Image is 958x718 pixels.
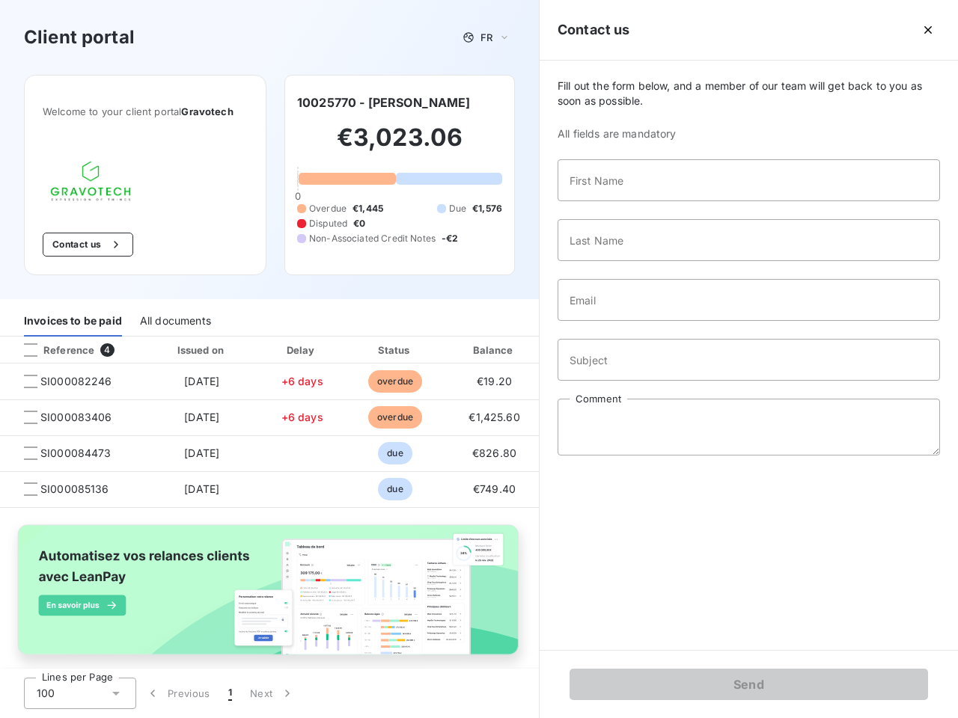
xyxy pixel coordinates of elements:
span: 0 [295,190,301,202]
span: €1,576 [472,202,502,215]
span: Disputed [309,217,347,230]
div: Status [351,343,440,358]
button: Next [241,678,304,709]
button: Previous [136,678,219,709]
span: €1,445 [353,202,383,215]
span: SI000084473 [40,446,112,461]
span: All fields are mandatory [558,126,940,141]
span: [DATE] [184,482,219,495]
span: due [378,478,412,500]
span: [DATE] [184,375,219,387]
span: SI000085136 [40,482,109,497]
input: placeholder [558,339,940,381]
input: placeholder [558,159,940,201]
button: Contact us [43,233,133,257]
span: overdue [368,406,422,429]
span: -€2 [442,232,458,245]
span: 4 [100,343,114,357]
div: All documents [140,305,211,337]
span: Welcome to your client portal [43,105,248,117]
h2: €3,023.06 [297,123,502,168]
div: Reference [12,343,94,357]
span: Gravotech [181,105,233,117]
span: Non-Associated Credit Notes [309,232,436,245]
span: +6 days [281,375,323,387]
h3: Client portal [24,24,135,51]
span: [DATE] [184,411,219,423]
span: €749.40 [473,482,516,495]
span: 100 [37,686,55,701]
div: Balance [446,343,543,358]
div: Invoices to be paid [24,305,122,337]
div: Delay [260,343,345,358]
span: overdue [368,370,422,393]
input: placeholder [558,219,940,261]
span: SI000083406 [40,410,112,425]
span: due [378,442,412,464]
button: 1 [219,678,241,709]
span: €0 [353,217,365,230]
span: FR [480,31,492,43]
span: [DATE] [184,447,219,459]
h5: Contact us [558,19,630,40]
h6: 10025770 - [PERSON_NAME] [297,93,471,111]
input: placeholder [558,279,940,321]
span: SI000082246 [40,374,112,389]
span: Due [449,202,466,215]
span: Overdue [309,202,347,215]
span: €826.80 [472,447,516,459]
span: €1,425.60 [469,411,519,423]
img: Company logo [43,153,138,209]
span: 1 [228,686,232,701]
span: Fill out the form below, and a member of our team will get back to you as soon as possible. [558,79,940,108]
span: +6 days [281,411,323,423]
span: €19.20 [477,375,512,387]
button: Send [570,669,928,700]
img: banner [6,517,533,677]
div: Issued on [150,343,254,358]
